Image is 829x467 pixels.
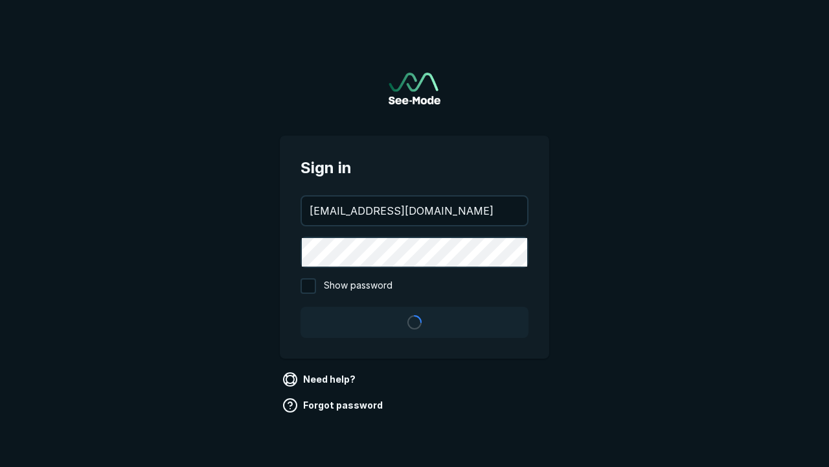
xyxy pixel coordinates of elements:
span: Show password [324,278,392,294]
span: Sign in [301,156,528,180]
a: Go to sign in [389,73,440,104]
a: Forgot password [280,395,388,416]
input: your@email.com [302,197,527,225]
a: Need help? [280,369,361,390]
img: See-Mode Logo [389,73,440,104]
